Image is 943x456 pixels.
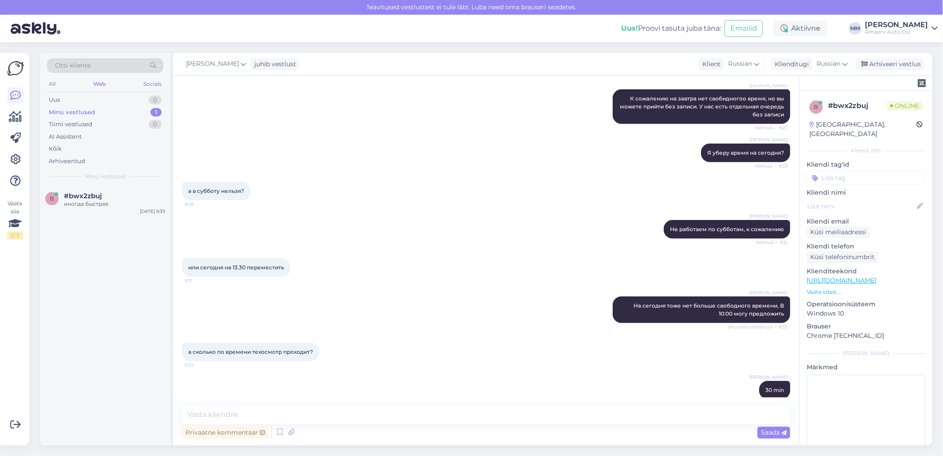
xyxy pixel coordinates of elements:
[707,149,784,156] span: Я уберу время на сегодня?
[188,264,284,271] span: или сегодня на 13.30 переместить
[918,79,926,87] img: zendesk
[807,331,925,340] p: Chrome [TECHNICAL_ID]
[64,200,165,208] div: иногда быстрее
[91,78,107,90] div: Web
[185,277,218,284] span: 9:31
[807,288,925,296] p: Vaata edasi ...
[807,300,925,309] p: Operatsioonisüsteem
[7,232,23,240] div: 2 / 3
[807,201,915,211] input: Lisa nimi
[749,82,788,89] span: [PERSON_NAME]
[149,96,162,104] div: 0
[807,349,925,357] div: [PERSON_NAME]
[807,160,925,169] p: Kliendi tag'id
[754,124,788,131] span: Nähtud ✓ 9:27
[620,95,785,118] span: К сожалению на завтра нет свобидногоо время, но вы можете прийти без записи. У нас есть отдельная...
[809,120,916,139] div: [GEOGRAPHIC_DATA], [GEOGRAPHIC_DATA]
[185,201,218,208] span: 9:28
[754,239,788,246] span: Nähtud ✓ 9:31
[856,58,924,70] div: Arhiveeri vestlus
[182,427,269,439] div: Privaatne kommentaar
[765,387,784,393] span: 30 min
[149,120,162,129] div: 0
[807,276,876,284] a: [URL][DOMAIN_NAME]
[749,374,788,380] span: [PERSON_NAME]
[749,289,788,296] span: [PERSON_NAME]
[7,60,24,77] img: Askly Logo
[865,21,928,28] div: [PERSON_NAME]
[807,242,925,251] p: Kliendi telefon
[807,267,925,276] p: Klienditeekond
[7,200,23,240] div: Vaata siia
[728,59,752,69] span: Russian
[85,172,125,180] span: Minu vestlused
[771,60,809,69] div: Klienditugi
[621,23,721,34] div: Proovi tasuta juba täna:
[670,226,784,232] span: Не работаем по субботам, к сожалению
[849,22,861,35] div: MM
[807,322,925,331] p: Brauser
[140,208,165,215] div: [DATE] 9:33
[64,192,102,200] span: #bwx2zbuj
[725,20,763,37] button: Emailid
[807,188,925,197] p: Kliendi nimi
[749,136,788,143] span: [PERSON_NAME]
[142,78,163,90] div: Socials
[814,104,818,110] span: b
[807,309,925,318] p: Windows 10
[188,188,244,194] span: а в субботу нельзя?
[807,217,925,226] p: Kliendi email
[773,20,828,36] div: Aktiivne
[49,157,85,166] div: Arhiveeritud
[49,144,62,153] div: Kõik
[699,60,721,69] div: Klient
[621,24,638,32] b: Uus!
[50,195,54,202] span: b
[49,120,92,129] div: Tiimi vestlused
[887,101,923,111] span: Online
[634,302,785,317] span: На сегодня тоже нет больше свободного времени, В 10:00 могу предложить
[49,96,60,104] div: Uus
[49,108,95,117] div: Minu vestlused
[185,362,218,368] span: 9:33
[749,213,788,220] span: [PERSON_NAME]
[151,108,162,117] div: 1
[807,147,925,155] div: Kliendi info
[49,132,82,141] div: AI Assistent
[188,348,313,355] span: а сколько по времени техосмотр проходит?
[761,428,787,436] span: Saada
[728,324,788,330] span: (Muudetud) Nähtud ✓ 9:33
[807,363,925,372] p: Märkmed
[807,171,925,184] input: Lisa tag
[816,59,840,69] span: Russian
[807,226,870,238] div: Küsi meiliaadressi
[865,28,928,36] div: Amserv Auto OÜ
[47,78,57,90] div: All
[807,251,878,263] div: Küsi telefoninumbrit
[251,60,296,69] div: juhib vestlust
[754,163,788,169] span: Nähtud ✓ 9:28
[55,61,91,70] span: Otsi kliente
[828,100,887,111] div: # bwx2zbuj
[865,21,938,36] a: [PERSON_NAME]Amserv Auto OÜ
[186,59,239,69] span: [PERSON_NAME]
